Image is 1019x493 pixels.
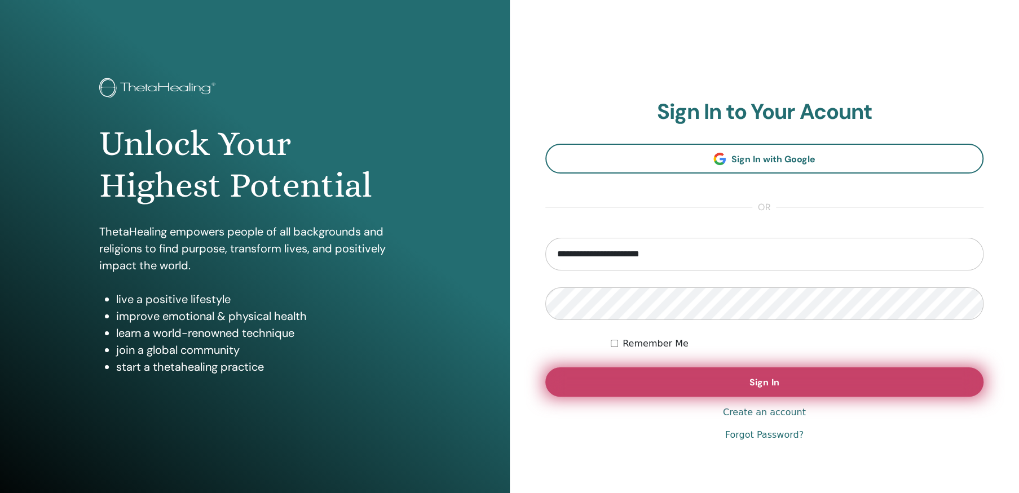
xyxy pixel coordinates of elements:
[99,223,411,274] p: ThetaHealing empowers people of all backgrounds and religions to find purpose, transform lives, a...
[725,428,804,442] a: Forgot Password?
[116,358,411,375] li: start a thetahealing practice
[749,376,779,388] span: Sign In
[545,99,984,125] h2: Sign In to Your Acount
[623,337,689,350] label: Remember Me
[116,325,411,341] li: learn a world-renowned technique
[99,123,411,207] h1: Unlock Your Highest Potential
[116,341,411,358] li: join a global community
[545,367,984,397] button: Sign In
[752,201,776,214] span: or
[731,153,815,165] span: Sign In with Google
[723,406,806,419] a: Create an account
[116,291,411,308] li: live a positive lifestyle
[116,308,411,325] li: improve emotional & physical health
[545,144,984,174] a: Sign In with Google
[611,337,983,350] div: Keep me authenticated indefinitely or until I manually logout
